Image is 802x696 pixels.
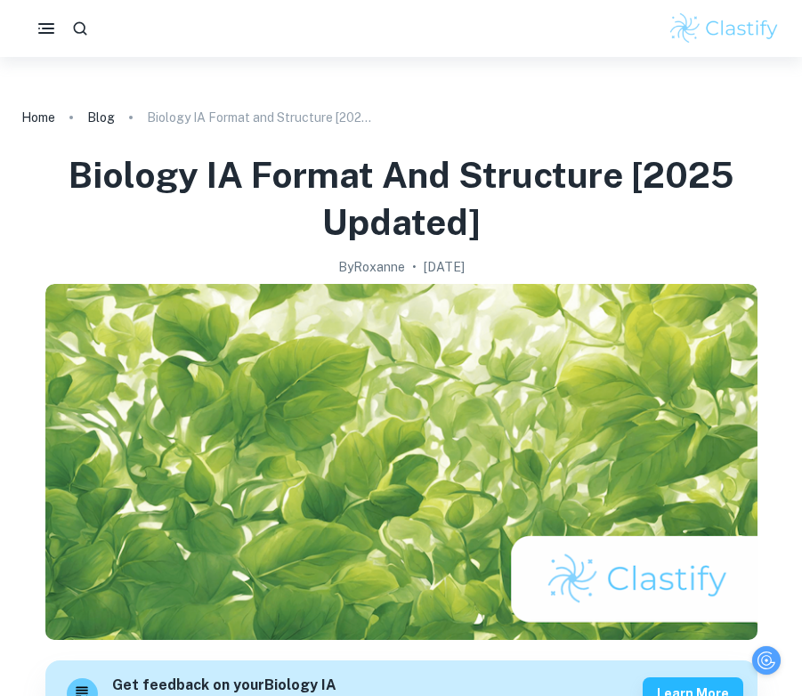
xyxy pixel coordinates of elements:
[424,257,465,277] h2: [DATE]
[147,108,378,127] p: Biology IA Format and Structure [2025 updated]
[21,151,781,247] h1: Biology IA Format and Structure [2025 updated]
[45,284,757,640] img: Biology IA Format and Structure [2025 updated] cover image
[668,11,781,46] img: Clastify logo
[87,105,115,130] a: Blog
[412,257,417,277] p: •
[338,257,405,277] h2: By Roxanne
[21,105,55,130] a: Home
